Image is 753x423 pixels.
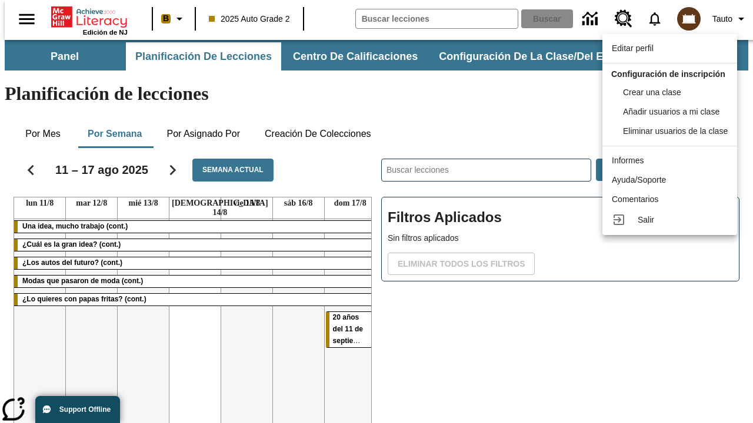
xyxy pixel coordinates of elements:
[623,126,728,136] span: Eliminar usuarios de la clase
[623,107,719,116] span: Añadir usuarios a mi clase
[638,215,654,224] span: Salir
[612,175,666,184] span: Ayuda/Soporte
[611,69,725,79] span: Configuración de inscripción
[623,88,681,97] span: Crear una clase
[612,194,658,204] span: Comentarios
[612,156,644,165] span: Informes
[612,43,654,53] span: Editar perfil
